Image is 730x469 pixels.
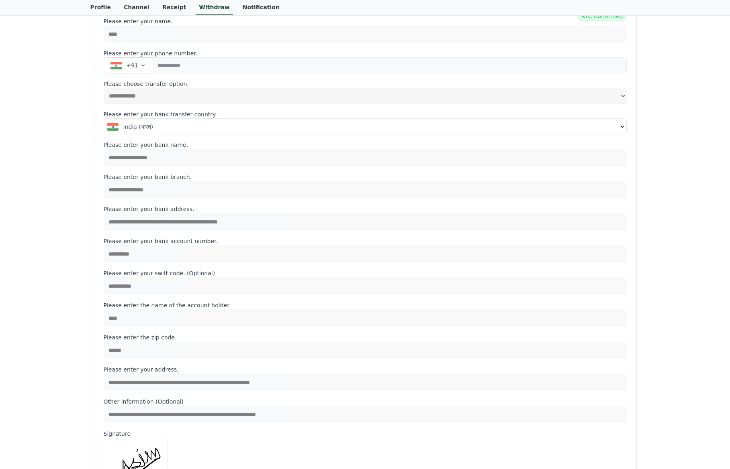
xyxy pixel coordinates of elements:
p: Please choose transfer option. [104,80,627,88]
p: Please enter the zip code. [104,333,627,341]
p: Please enter your phone number. [104,49,627,57]
p: Please enter your address. [104,365,627,374]
p: Other information (Optional) [104,398,627,406]
p: Please enter your bank name. [104,141,627,149]
p: Please enter your bank address. [104,205,627,213]
span: India (भारत) [123,123,153,131]
span: KYC Confirmed [578,11,626,21]
p: Signature [104,430,627,438]
p: Please enter your name. [104,17,627,25]
span: +91 [127,61,139,69]
p: Please enter the name of the account holder. [104,301,627,309]
p: Please enter your bank transfer country. [104,110,627,118]
p: Please enter your bank account number. [104,237,627,245]
p: Please enter your bank branch. [104,173,627,181]
p: Please enter your swift code. (Optional) [104,269,627,277]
